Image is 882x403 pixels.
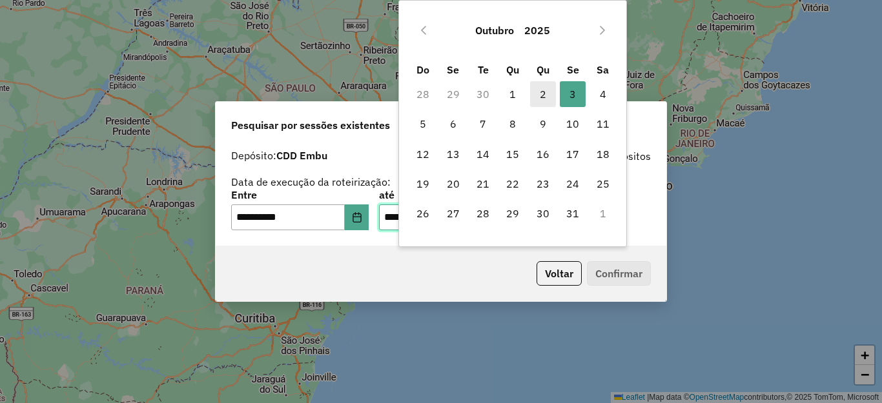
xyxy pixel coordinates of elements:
span: 9 [530,111,556,137]
span: Do [416,63,429,76]
td: 10 [558,109,588,139]
label: Data de execução da roteirização: [231,174,391,190]
span: 24 [560,171,586,197]
span: 14 [470,141,496,167]
span: 15 [500,141,526,167]
td: 28 [468,199,498,228]
span: 22 [500,171,526,197]
td: 2 [528,79,558,109]
label: até [379,187,517,202]
td: 16 [528,139,558,169]
span: 31 [560,201,586,226]
td: 30 [528,199,558,228]
span: 3 [560,81,586,107]
span: 7 [470,111,496,137]
td: 1 [588,199,617,228]
span: 23 [530,171,556,197]
td: 12 [408,139,438,169]
span: Se [567,63,579,76]
td: 11 [588,109,617,139]
span: 25 [590,171,616,197]
td: 26 [408,199,438,228]
strong: CDD Embu [276,149,327,162]
span: 10 [560,111,586,137]
span: 13 [440,141,466,167]
label: Entre [231,187,369,202]
span: 28 [470,201,496,226]
span: 4 [590,81,616,107]
td: 3 [558,79,588,109]
span: 8 [500,111,526,137]
td: 6 [438,109,468,139]
span: 12 [410,141,436,167]
td: 19 [408,169,438,199]
td: 14 [468,139,498,169]
td: 30 [468,79,498,109]
span: Sa [597,63,609,76]
td: 13 [438,139,468,169]
label: Depósito: [231,148,327,163]
td: 7 [468,109,498,139]
td: 4 [588,79,617,109]
td: 31 [558,199,588,228]
td: 22 [498,169,528,199]
span: 16 [530,141,556,167]
td: 21 [468,169,498,199]
td: 1 [498,79,528,109]
td: 9 [528,109,558,139]
span: 26 [410,201,436,226]
span: 5 [410,111,436,137]
td: 27 [438,199,468,228]
button: Voltar [537,261,582,286]
span: 27 [440,201,466,226]
td: 25 [588,169,617,199]
td: 29 [498,199,528,228]
td: 15 [498,139,528,169]
span: 19 [410,171,436,197]
td: 17 [558,139,588,169]
span: Te [478,63,489,76]
td: 29 [438,79,468,109]
td: 23 [528,169,558,199]
td: 24 [558,169,588,199]
span: 2 [530,81,556,107]
td: 20 [438,169,468,199]
span: 17 [560,141,586,167]
button: Choose Date [345,204,369,230]
button: Previous Month [413,20,434,41]
td: 8 [498,109,528,139]
span: 1 [500,81,526,107]
span: 11 [590,111,616,137]
button: Next Month [592,20,613,41]
span: 29 [500,201,526,226]
span: 21 [470,171,496,197]
button: Choose Month [470,15,519,46]
span: Qu [506,63,519,76]
span: Pesquisar por sessões existentes [231,117,390,133]
span: 30 [530,201,556,226]
span: Se [447,63,459,76]
button: Choose Year [519,15,555,46]
span: 20 [440,171,466,197]
td: 18 [588,139,617,169]
td: 28 [408,79,438,109]
span: Qu [537,63,549,76]
span: 18 [590,141,616,167]
td: 5 [408,109,438,139]
span: 6 [440,111,466,137]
